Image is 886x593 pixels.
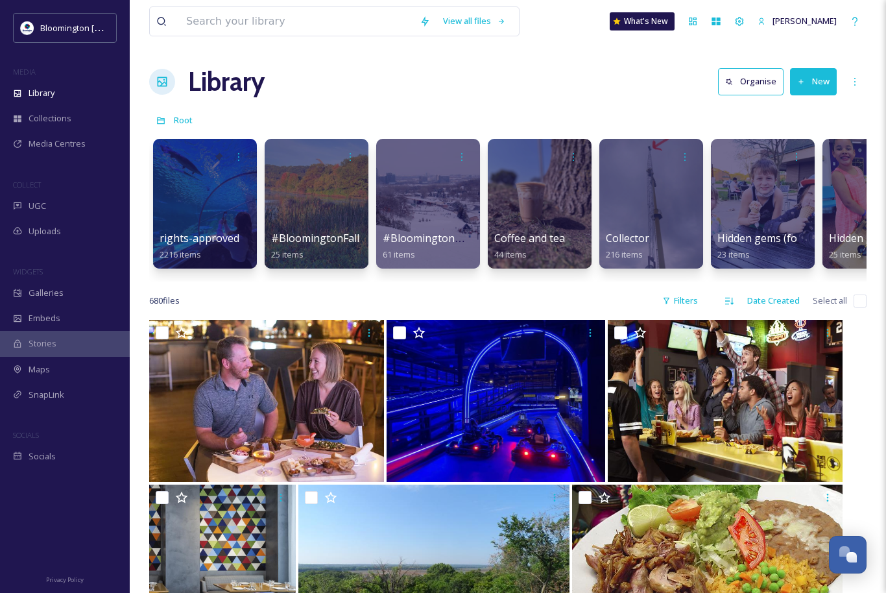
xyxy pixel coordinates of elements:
span: MEDIA [13,67,36,77]
span: Hidden gems (food) [717,231,813,245]
a: #BloomingtonWinter61 items [383,232,488,260]
span: Maps [29,363,50,376]
a: Hidden gems (food)23 items [717,232,813,260]
span: Galleries [29,287,64,299]
input: Search your library [180,7,413,36]
a: View all files [437,8,512,34]
button: Open Chat [829,536,867,574]
a: rights-approved2216 items [160,232,239,260]
span: Library [29,87,54,99]
span: [PERSON_NAME] [772,15,837,27]
img: 429649847_804695101686009_1723528578384153789_n.jpg [21,21,34,34]
a: Collector216 items [606,232,649,260]
button: New [790,68,837,95]
a: Root [174,112,193,128]
span: 44 items [494,248,527,260]
span: Bloomington [US_STATE] Travel & Tourism [40,21,202,34]
span: Embeds [29,312,60,324]
span: 680 file s [149,295,180,307]
span: UGC [29,200,46,212]
span: 61 items [383,248,415,260]
span: Stories [29,337,56,350]
div: Date Created [741,288,806,313]
div: Filters [656,288,704,313]
span: Collector [606,231,649,245]
span: Media Centres [29,138,86,150]
span: 2216 items [160,248,201,260]
span: 23 items [717,248,750,260]
a: Coffee and tea44 items [494,232,565,260]
a: Privacy Policy [46,571,84,587]
span: Privacy Policy [46,575,84,584]
a: #BloomingtonFall25 items [271,232,359,260]
span: COLLECT [13,180,41,189]
span: #BloomingtonWinter [383,231,488,245]
a: What's New [610,12,675,30]
a: Organise [718,68,790,95]
span: 25 items [271,248,304,260]
span: SnapLink [29,389,64,401]
a: Library [188,62,265,101]
span: SOCIALS [13,430,39,440]
img: Reaction_144.jpg [608,320,843,482]
span: Collections [29,112,71,125]
span: Select all [813,295,847,307]
img: The Fair on 4-01, Courtesy of The Fair on 4.jpg [387,320,605,482]
span: Socials [29,450,56,463]
span: rights-approved [160,231,239,245]
span: Coffee and tea [494,231,565,245]
a: [PERSON_NAME] [751,8,843,34]
img: FireLake, Courtesy of FireLake Grill House.jpeg [149,320,384,482]
span: 25 items [829,248,861,260]
span: Uploads [29,225,61,237]
button: Organise [718,68,784,95]
span: Root [174,114,193,126]
span: #BloomingtonFall [271,231,359,245]
span: WIDGETS [13,267,43,276]
span: 216 items [606,248,643,260]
